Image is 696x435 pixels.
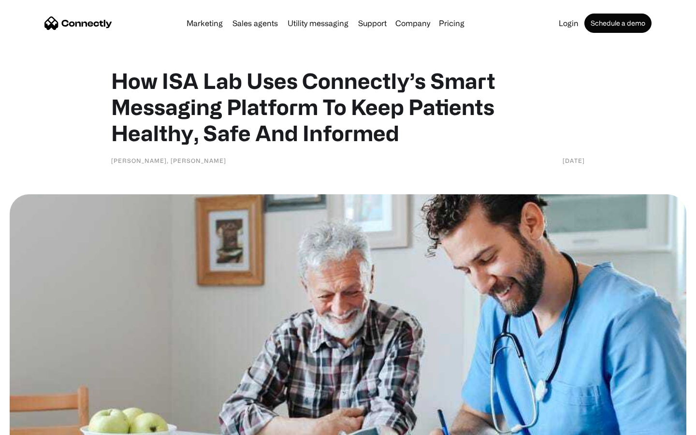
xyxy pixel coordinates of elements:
[563,156,585,165] div: [DATE]
[435,19,468,27] a: Pricing
[111,156,226,165] div: [PERSON_NAME], [PERSON_NAME]
[354,19,391,27] a: Support
[19,418,58,432] ul: Language list
[229,19,282,27] a: Sales agents
[111,68,585,146] h1: How ISA Lab Uses Connectly’s Smart Messaging Platform To Keep Patients Healthy, Safe And Informed
[10,418,58,432] aside: Language selected: English
[395,16,430,30] div: Company
[284,19,352,27] a: Utility messaging
[183,19,227,27] a: Marketing
[584,14,652,33] a: Schedule a demo
[555,19,582,27] a: Login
